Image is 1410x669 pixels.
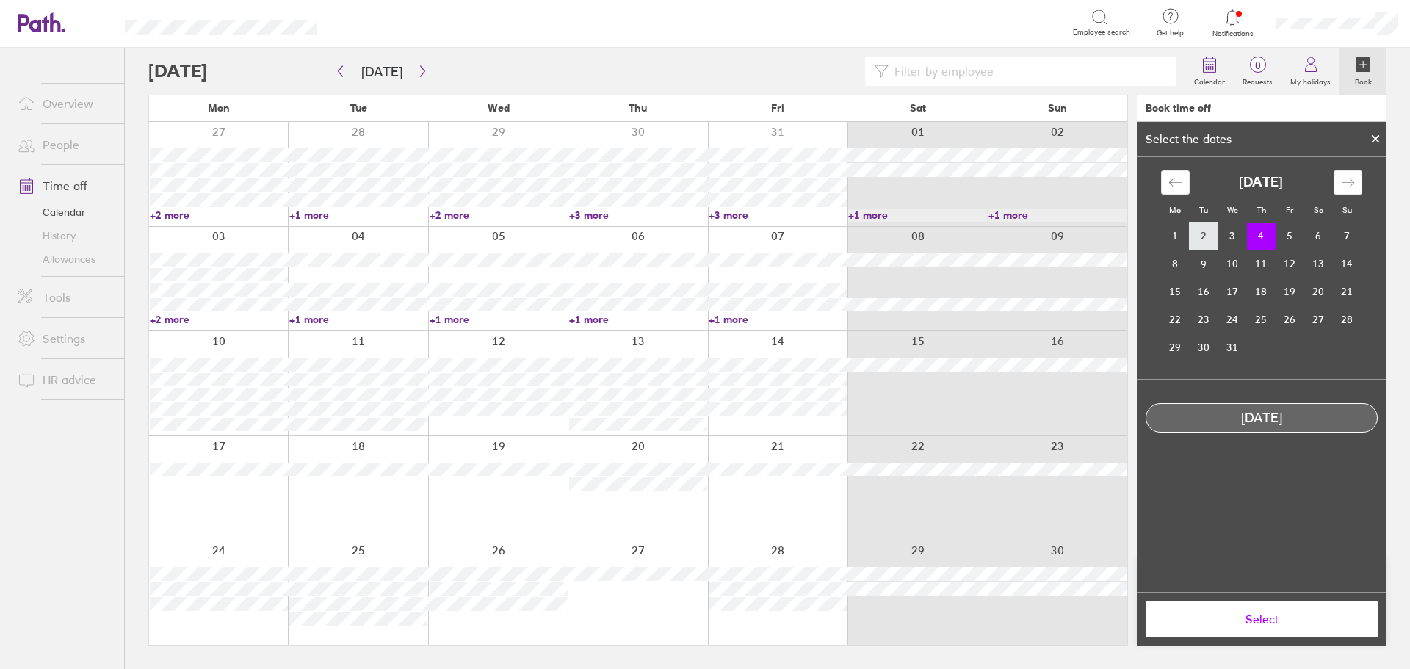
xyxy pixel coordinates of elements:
[1161,170,1190,195] div: Move backward to switch to the previous month.
[1146,29,1194,37] span: Get help
[1218,306,1247,334] td: Wednesday, December 24, 2025
[1048,102,1067,114] span: Sun
[1161,278,1190,306] td: Monday, December 15, 2025
[1276,278,1304,306] td: Friday, December 19, 2025
[1247,250,1276,278] td: Thursday, December 11, 2025
[771,102,784,114] span: Fri
[6,224,124,247] a: History
[1247,223,1276,250] td: Selected. Thursday, December 4, 2025
[6,365,124,394] a: HR advice
[1281,48,1339,95] a: My holidays
[1286,205,1293,215] small: Fr
[350,59,414,84] button: [DATE]
[569,209,707,222] a: +3 more
[1190,223,1218,250] td: Tuesday, December 2, 2025
[1218,334,1247,362] td: Wednesday, December 31, 2025
[1190,278,1218,306] td: Tuesday, December 16, 2025
[1333,250,1362,278] td: Sunday, December 14, 2025
[1199,205,1208,215] small: Tu
[1304,223,1333,250] td: Saturday, December 6, 2025
[350,102,367,114] span: Tue
[430,209,568,222] a: +2 more
[1185,73,1234,87] label: Calendar
[150,209,288,222] a: +2 more
[1073,28,1130,37] span: Employee search
[1257,205,1266,215] small: Th
[6,89,124,118] a: Overview
[1333,278,1362,306] td: Sunday, December 21, 2025
[1218,278,1247,306] td: Wednesday, December 17, 2025
[1333,306,1362,334] td: Sunday, December 28, 2025
[6,247,124,271] a: Allowances
[6,283,124,312] a: Tools
[1304,278,1333,306] td: Saturday, December 20, 2025
[6,200,124,224] a: Calendar
[289,313,427,326] a: +1 more
[1304,250,1333,278] td: Saturday, December 13, 2025
[1276,306,1304,334] td: Friday, December 26, 2025
[1146,601,1378,637] button: Select
[1209,7,1257,38] a: Notifications
[1234,48,1281,95] a: 0Requests
[1190,334,1218,362] td: Tuesday, December 30, 2025
[1161,334,1190,362] td: Monday, December 29, 2025
[1276,250,1304,278] td: Friday, December 12, 2025
[6,324,124,353] a: Settings
[357,15,394,29] div: Search
[709,209,847,222] a: +3 more
[848,209,986,222] a: +1 more
[1304,306,1333,334] td: Saturday, December 27, 2025
[1234,59,1281,71] span: 0
[709,313,847,326] a: +1 more
[1190,306,1218,334] td: Tuesday, December 23, 2025
[488,102,510,114] span: Wed
[1146,102,1211,114] div: Book time off
[430,313,568,326] a: +1 more
[1227,205,1238,215] small: We
[208,102,230,114] span: Mon
[1334,170,1362,195] div: Move forward to switch to the next month.
[1169,205,1181,215] small: Mo
[150,313,288,326] a: +2 more
[1339,48,1386,95] a: Book
[6,171,124,200] a: Time off
[289,209,427,222] a: +1 more
[1247,306,1276,334] td: Thursday, December 25, 2025
[1333,223,1362,250] td: Sunday, December 7, 2025
[1281,73,1339,87] label: My holidays
[1342,205,1352,215] small: Su
[1145,157,1378,379] div: Calendar
[1185,48,1234,95] a: Calendar
[1234,73,1281,87] label: Requests
[1190,250,1218,278] td: Tuesday, December 9, 2025
[1314,205,1323,215] small: Sa
[1346,73,1381,87] label: Book
[6,130,124,159] a: People
[629,102,647,114] span: Thu
[1276,223,1304,250] td: Friday, December 5, 2025
[1247,278,1276,306] td: Thursday, December 18, 2025
[1137,132,1240,145] div: Select the dates
[1161,223,1190,250] td: Monday, December 1, 2025
[569,313,707,326] a: +1 more
[988,209,1127,222] a: +1 more
[889,57,1168,85] input: Filter by employee
[1218,250,1247,278] td: Wednesday, December 10, 2025
[1161,306,1190,334] td: Monday, December 22, 2025
[1209,29,1257,38] span: Notifications
[1146,411,1377,426] div: [DATE]
[910,102,926,114] span: Sat
[1218,223,1247,250] td: Wednesday, December 3, 2025
[1239,175,1283,190] strong: [DATE]
[1156,612,1367,626] span: Select
[1161,250,1190,278] td: Monday, December 8, 2025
